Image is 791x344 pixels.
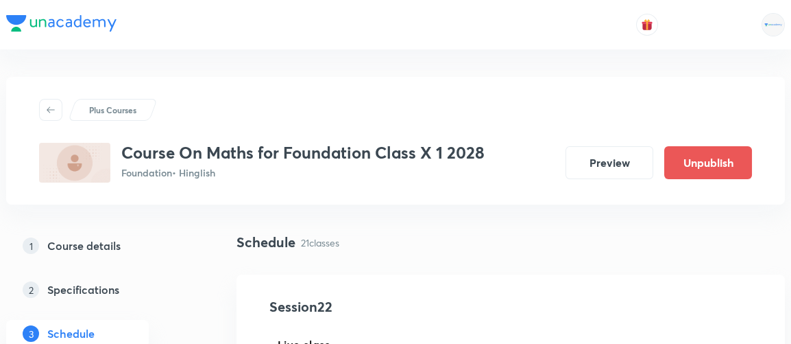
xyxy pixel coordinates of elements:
[23,325,39,342] p: 3
[23,238,39,254] p: 1
[6,15,117,35] a: Company Logo
[121,143,485,163] h3: Course On Maths for Foundation Class X 1 2028
[47,238,121,254] h5: Course details
[47,282,119,298] h5: Specifications
[762,13,785,36] img: Rahul Mishra
[636,14,658,36] button: avatar
[236,232,295,253] h4: Schedule
[664,146,752,179] button: Unpublish
[6,276,193,303] a: 2Specifications
[641,19,653,31] img: avatar
[6,232,193,260] a: 1Course details
[269,297,520,317] h4: Session 22
[47,325,95,342] h5: Schedule
[89,104,136,116] p: Plus Courses
[301,236,339,250] p: 21 classes
[565,146,653,179] button: Preview
[6,15,117,32] img: Company Logo
[39,143,110,183] img: 9702C1EE-C6AC-447B-8F47-076E476BCBA0_plus.png
[23,282,39,298] p: 2
[121,165,485,180] p: Foundation • Hinglish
